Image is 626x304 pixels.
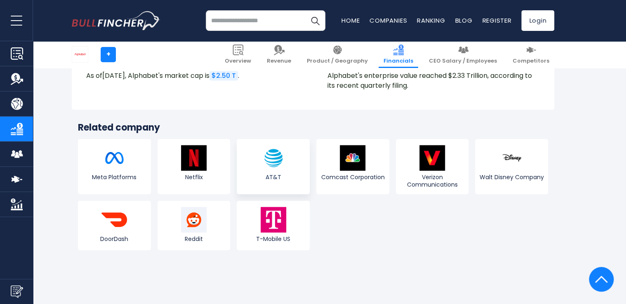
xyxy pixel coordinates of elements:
[80,235,149,242] span: DoorDash
[86,71,299,81] p: As of , Alphabet's market cap is .
[181,207,207,232] img: RDDT logo
[261,207,286,232] img: TMUS logo
[160,173,228,180] span: Netflix
[398,173,467,188] span: Verizon Communications
[220,41,256,68] a: Overview
[225,58,251,65] span: Overview
[101,47,116,62] a: +
[307,58,368,65] span: Product / Geography
[262,41,296,68] a: Revenue
[396,139,469,194] a: Verizon Communications
[340,145,365,171] img: CMCSA logo
[78,201,151,250] a: DoorDash
[78,122,548,134] h3: Related company
[499,145,525,171] img: DIS logo
[477,173,546,180] span: Walt Disney Company
[72,47,88,62] img: GOOGL logo
[160,235,228,242] span: Reddit
[417,16,445,25] a: Ranking
[158,201,231,250] a: Reddit
[102,71,125,80] span: [DATE]
[239,173,308,180] span: AT&T
[521,10,554,31] a: Login
[181,145,207,171] img: NFLX logo
[261,145,286,171] img: T logo
[369,16,407,25] a: Companies
[305,10,325,31] button: Search
[424,41,502,68] a: CEO Salary / Employees
[101,207,127,232] img: DASH logo
[318,173,387,180] span: Comcast Corporation
[455,16,472,25] a: Blog
[508,41,554,68] a: Competitors
[419,145,445,171] img: VZ logo
[429,58,497,65] span: CEO Salary / Employees
[212,71,236,80] span: $2.50 T
[72,11,160,30] a: Go to homepage
[513,58,549,65] span: Competitors
[316,139,389,194] a: Comcast Corporation
[158,139,231,194] a: Netflix
[80,173,149,180] span: Meta Platforms
[237,201,310,250] a: T-Mobile US
[72,11,160,30] img: bullfincher logo
[239,235,308,242] span: T-Mobile US
[78,139,151,194] a: Meta Platforms
[475,139,548,194] a: Walt Disney Company
[209,71,238,80] a: $2.50 T
[379,41,418,68] a: Financials
[101,145,127,171] img: META logo
[267,58,291,65] span: Revenue
[327,71,540,91] p: Alphabet's enterprise value reached $2.33 Trillion, according to its recent quarterly filing.
[302,41,373,68] a: Product / Geography
[482,16,511,25] a: Register
[237,139,310,194] a: AT&T
[341,16,360,25] a: Home
[384,58,413,65] span: Financials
